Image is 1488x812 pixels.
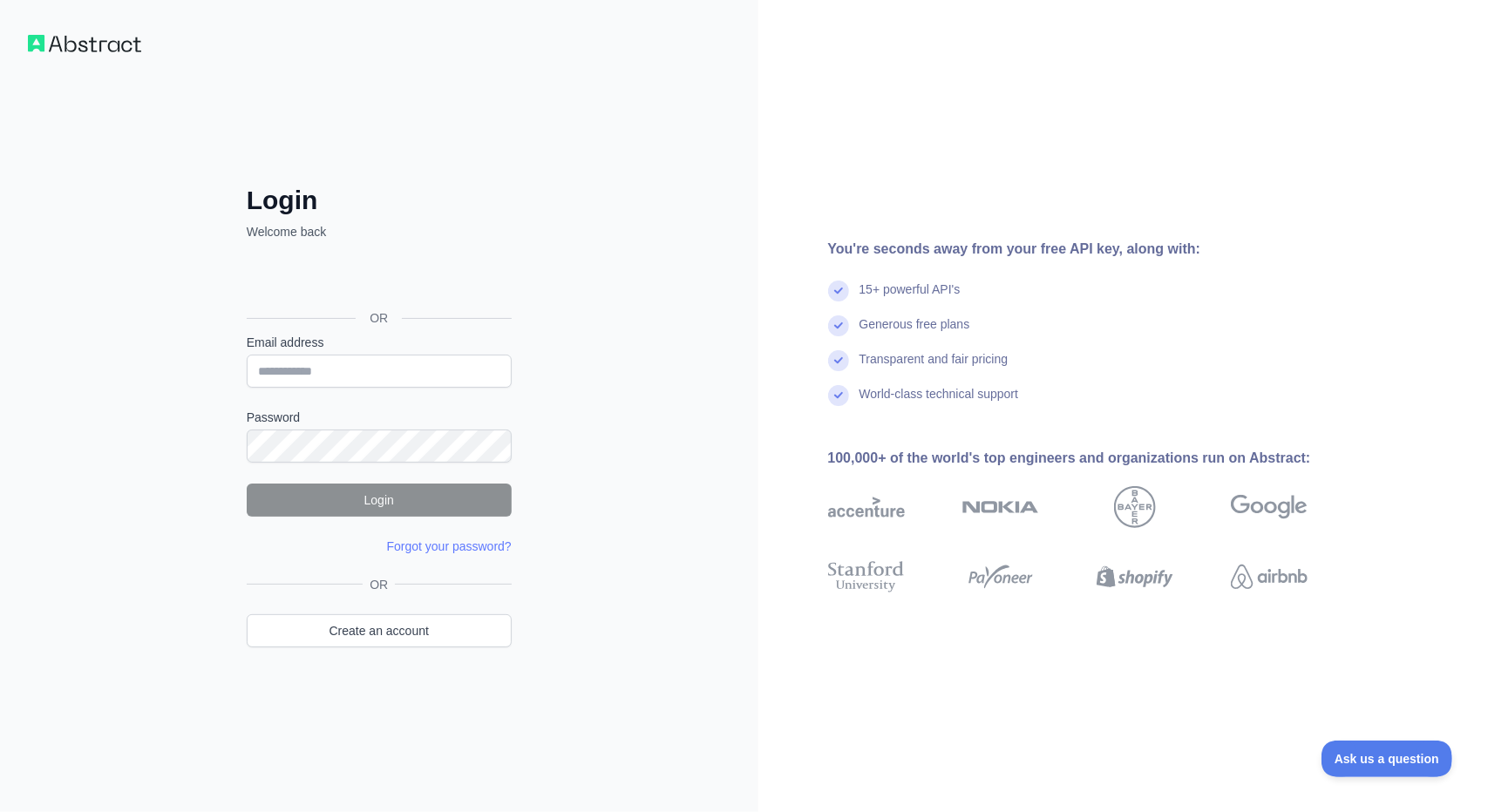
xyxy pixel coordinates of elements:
img: bayer [1114,486,1156,528]
h2: Login [247,185,512,216]
span: OR [363,576,395,593]
img: airbnb [1231,558,1308,596]
img: google [1231,486,1308,528]
div: You're seconds away from your free API key, along with: [828,239,1363,260]
img: Workflow [28,35,141,52]
a: Create an account [247,614,512,647]
img: check mark [828,385,849,406]
button: Login [247,484,512,517]
div: Generous free plans [860,315,970,350]
img: check mark [828,315,849,336]
img: nokia [962,486,1039,528]
label: Password [247,409,512,426]
div: 100,000+ of the world's top engineers and organizations run on Abstract: [828,448,1363,469]
img: check mark [828,350,849,371]
div: World-class technical support [860,385,1019,420]
div: Transparent and fair pricing [860,350,1009,385]
p: Welcome back [247,223,512,240]
img: payoneer [962,558,1039,596]
img: shopify [1097,558,1173,596]
img: accenture [828,486,905,528]
iframe: Toggle Customer Support [1322,741,1453,777]
span: OR [356,309,402,327]
iframe: Кнопка "Войти с аккаунтом Google" [238,260,517,298]
div: 15+ powerful API's [860,281,961,315]
img: check mark [828,281,849,301]
a: Forgot your password? [387,539,512,553]
label: Email address [247,334,512,351]
img: stanford university [828,558,905,596]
